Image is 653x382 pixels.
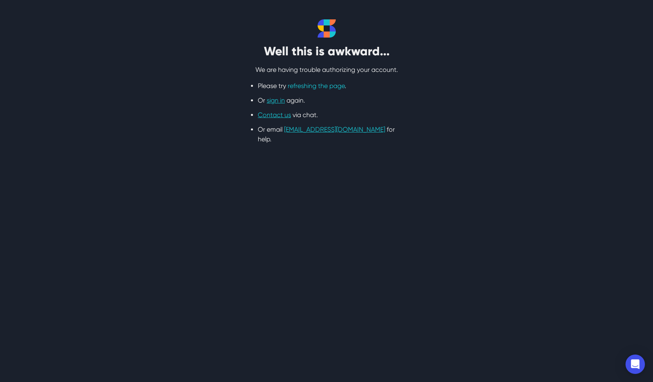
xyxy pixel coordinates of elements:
a: Contact us [258,111,291,119]
a: [EMAIL_ADDRESS][DOMAIN_NAME] [284,126,385,133]
div: Open Intercom Messenger [626,355,645,374]
a: refreshing the page [288,82,345,90]
li: Please try . [258,81,395,91]
p: We are having trouble authorizing your account. [225,65,428,75]
li: Or again. [258,96,395,105]
li: Or email for help. [258,125,395,144]
a: sign in [267,97,285,104]
li: via chat. [258,110,395,120]
h2: Well this is awkward... [225,44,428,59]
